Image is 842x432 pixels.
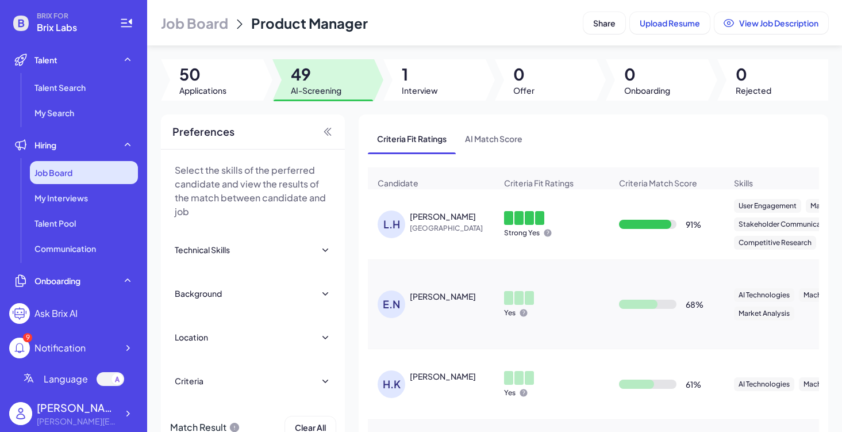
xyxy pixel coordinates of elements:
span: Candidate [378,177,418,189]
div: Liang Han [410,211,476,222]
div: H.K [378,370,405,398]
span: Language [44,372,88,386]
span: Communication [34,243,96,254]
div: carol@joinbrix.com [37,415,117,427]
span: Brix Labs [37,21,106,35]
span: Product Manager [251,14,368,32]
p: Strong Yes [504,228,540,238]
div: Emkay Nguyen [410,290,476,302]
span: Criteria Fit Ratings [368,124,456,154]
div: Competitive Research [734,236,816,250]
span: Onboarding [34,275,80,286]
div: Location [175,331,208,343]
span: Criteria Match Score [619,177,697,189]
span: Talent Pool [34,217,76,229]
div: L.H [378,211,405,238]
div: 61 % [686,379,701,390]
div: Criteria [175,375,203,387]
span: Rejected [736,85,771,96]
span: 0 [513,64,535,85]
span: Share [593,18,616,28]
span: Job Board [161,14,228,32]
span: Talent [34,54,57,66]
div: AI Technologies [734,288,794,302]
span: Criteria Fit Ratings [504,177,574,189]
span: 49 [291,64,341,85]
div: E.N [378,290,405,318]
span: BRIX FOR [37,12,106,21]
img: user_logo.png [9,402,32,425]
button: Share [583,12,625,34]
span: Hiring [34,139,56,151]
span: Job Board [34,167,72,178]
span: Preferences [172,124,234,140]
span: AI Match Score [456,124,532,154]
div: Technical Skills [175,244,230,255]
div: Shuwei Yang [37,400,117,415]
div: User Engagement [734,199,801,213]
div: Market Analysis [734,307,794,320]
div: Stakeholder Communication [734,217,839,231]
span: 1 [402,64,438,85]
button: View Job Description [714,12,828,34]
span: [GEOGRAPHIC_DATA] [410,223,496,234]
div: 91 % [686,219,701,230]
span: 0 [736,64,771,85]
span: Offer [513,85,535,96]
span: 0 [624,64,670,85]
p: Select the skills of the perferred candidate and view the results of the match between candidate ... [175,163,331,219]
p: Yes [504,308,516,318]
span: Interview [402,85,438,96]
div: 68 % [686,299,703,310]
span: AI-Screening [291,85,341,96]
span: Upload Resume [640,18,700,28]
span: Applications [179,85,226,96]
span: Skills [734,177,753,189]
p: Yes [504,388,516,397]
button: Upload Resume [630,12,710,34]
div: 9 [23,333,32,342]
span: My Search [34,107,74,118]
span: Onboarding [624,85,670,96]
span: View Job Description [739,18,818,28]
div: AI Technologies [734,377,794,391]
span: 50 [179,64,226,85]
div: Ask Brix AI [34,307,78,320]
div: Background [175,288,222,299]
span: Talent Search [34,82,86,93]
div: Harsh Khatri [410,370,476,382]
div: Notification [34,341,86,355]
span: My Interviews [34,192,88,204]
